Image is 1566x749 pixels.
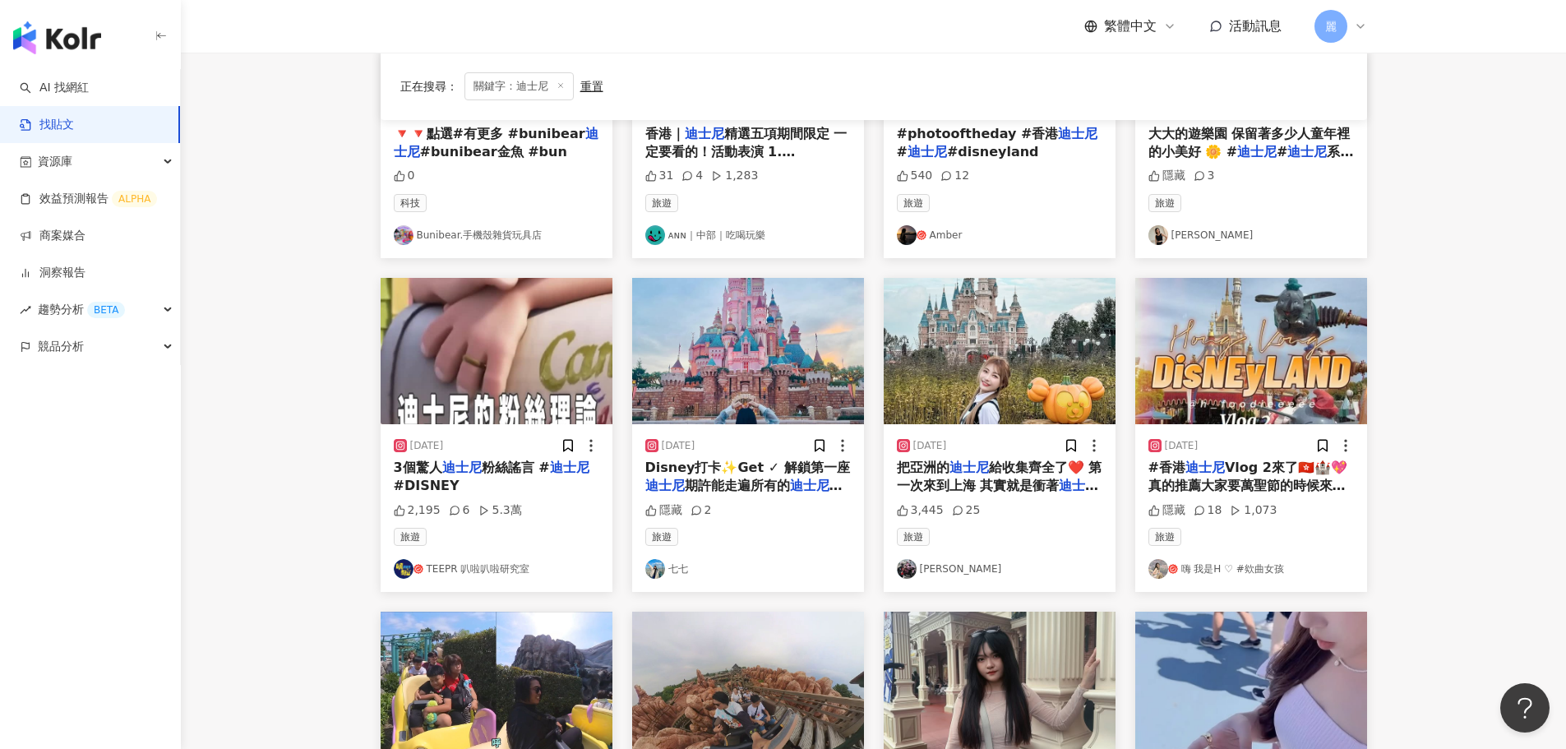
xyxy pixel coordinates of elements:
a: KOL Avatarᴀɴɴ｜中部｜吃喝玩樂 [645,225,851,245]
div: 540 [897,168,933,184]
span: 給收集齊全了❤️ 第一次來到上海 其實就是衝著 [897,460,1102,493]
mark: 迪士尼 [1185,460,1225,475]
img: KOL Avatar [394,225,413,245]
mark: 迪士尼 [645,478,685,493]
div: 3,445 [897,502,944,519]
mark: 迪士尼 [908,144,947,160]
mark: 迪士尼 [1058,126,1097,141]
div: 隱藏 [1148,168,1185,184]
span: 科技 [394,194,427,212]
a: KOL Avatar[PERSON_NAME] [897,559,1102,579]
span: 精選五項期間限定 一定要看的！活動表演 1.[PERSON_NAME]Halloween玩轉大街派對 2.惡人舞動 [645,126,848,196]
div: [DATE] [410,439,444,453]
img: KOL Avatar [1148,559,1168,579]
mark: 迪士尼 [949,460,989,475]
span: #DISNEY [394,478,460,493]
span: #disneyland [947,144,1039,160]
div: 3 [1194,168,1215,184]
span: 旅遊 [394,528,427,546]
img: KOL Avatar [897,559,917,579]
span: 把亞洲的 [897,460,949,475]
div: BETA [87,302,125,318]
a: KOL Avatar[PERSON_NAME] [1148,225,1354,245]
span: 旅遊 [1148,528,1181,546]
a: searchAI 找網紅 [20,80,89,96]
img: KOL Avatar [897,225,917,245]
div: 5.3萬 [478,502,522,519]
span: 香港｜ [645,126,685,141]
img: post-image [1135,278,1367,424]
span: 旅遊 [1148,194,1181,212]
span: 趨勢分析 [38,291,125,328]
span: #photooftheday #香港 [897,126,1059,141]
a: KOL AvatarTEEPR 叭啦叭啦研究室 [394,559,599,579]
span: Disney打卡✨Get ✓ 解鎖第一座 [645,460,850,475]
img: post-image [632,278,864,424]
iframe: Help Scout Beacon - Open [1500,683,1550,733]
span: 粉絲謠言 # [482,460,550,475]
div: 6 [449,502,470,519]
span: 旅遊 [897,528,930,546]
span: 🔻🔻點選#有更多 #bunibear [394,126,585,141]
div: 25 [952,502,981,519]
span: # [1277,144,1287,160]
span: 競品分析 [38,328,84,365]
img: KOL Avatar [645,225,665,245]
span: 活動訊息 [1229,18,1282,34]
span: 麗 [1325,17,1337,35]
span: 旅遊 [897,194,930,212]
img: logo [13,21,101,54]
div: 0 [394,168,415,184]
a: KOL Avatar嗨 我是H ♡ #欸曲女孩 [1148,559,1354,579]
span: 關鍵字：迪士尼 [464,72,574,100]
mark: 迪士尼 [685,126,724,141]
img: post-image [884,278,1116,424]
a: KOL Avatar七七 [645,559,851,579]
a: 效益預測報告ALPHA [20,191,157,207]
mark: 迪士尼 [1287,144,1327,160]
div: 4 [681,168,703,184]
div: [DATE] [662,439,695,453]
div: 重置 [580,80,603,93]
span: 旅遊 [645,528,678,546]
a: 商案媒合 [20,228,85,244]
img: post-image [381,278,612,424]
div: 31 [645,168,674,184]
span: 旅遊 [645,194,678,212]
span: 期許能走遍所有的 [685,478,790,493]
div: 1,073 [1230,502,1277,519]
img: KOL Avatar [645,559,665,579]
div: 1,283 [711,168,758,184]
a: 洞察報告 [20,265,85,281]
a: 找貼文 [20,117,74,133]
mark: 迪士尼 [1237,144,1277,160]
mark: 迪士尼 [442,460,482,475]
span: #香港 [1148,460,1185,475]
img: KOL Avatar [1148,225,1168,245]
div: [DATE] [913,439,947,453]
div: [DATE] [1165,439,1199,453]
a: KOL AvatarBunibear.手機殼雜貨玩具店 [394,225,599,245]
span: 資源庫 [38,143,72,180]
div: 2 [691,502,712,519]
div: 12 [940,168,969,184]
div: 18 [1194,502,1222,519]
span: 正在搜尋 ： [400,80,458,93]
span: 大大的遊樂園 保留著多少人童年裡的小美好 🌼 # [1148,126,1351,160]
span: # [897,144,908,160]
span: rise [20,304,31,316]
img: KOL Avatar [394,559,413,579]
span: 繁體中文 [1104,17,1157,35]
div: 隱藏 [1148,502,1185,519]
mark: 迪士尼 [550,460,589,475]
mark: 迪士尼 [394,126,598,160]
span: #bunibear金魚 #bun [420,144,567,160]
span: 3個驚人 [394,460,442,475]
div: 隱藏 [645,502,682,519]
span: Vlog 2來了🇭🇰🏰💖 真的推薦大家要萬聖節的時候來玩👏🏻 喜愛玩具總動員的也千萬別錯過！ 真的在這邊玩到瘋掉☺️ 最讓欸曲驚豔的是迷離大宅！ 有點奇幻又有趣的氛圍感，超精彩！必玩✨ Vlog... [1148,460,1351,622]
mark: 迪士尼 [1059,478,1098,493]
a: KOL AvatarAmber [897,225,1102,245]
